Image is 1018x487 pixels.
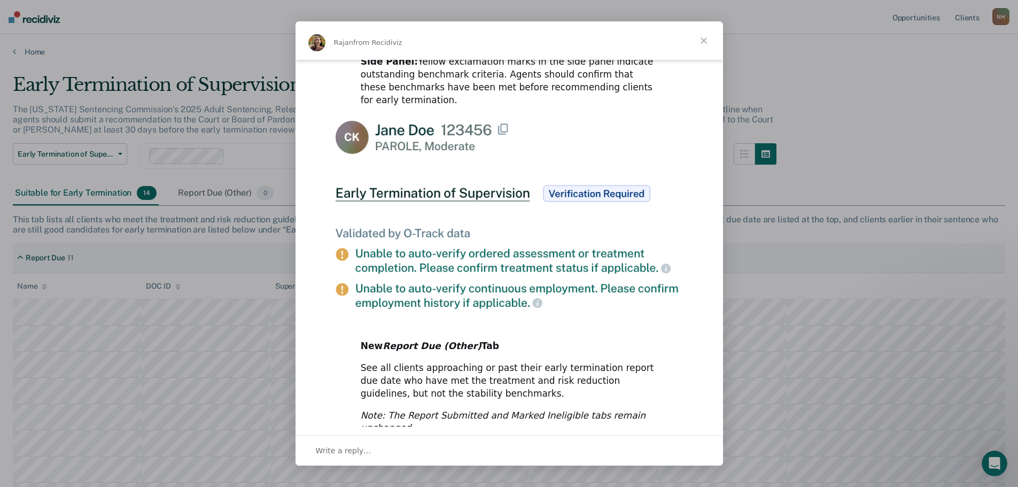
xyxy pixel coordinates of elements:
i: Note: The Report Submitted and Marked Ineligible tabs remain unchanged. [361,410,646,434]
span: Rajan [334,38,354,47]
img: Profile image for Rajan [308,34,325,51]
b: Side Panel: [361,56,418,67]
span: from Recidiviz [353,38,402,47]
b: New Tab [361,341,499,351]
div: Yellow exclamation marks in the side panel indicate outstanding benchmark criteria. Agents should... [361,56,658,106]
span: Close [685,21,723,60]
div: Open conversation and reply [296,435,723,466]
span: Write a reply… [316,444,371,458]
i: Report Due (Other) [383,341,481,351]
div: See all clients approaching or past their early termination report due date who have met the trea... [361,362,658,400]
